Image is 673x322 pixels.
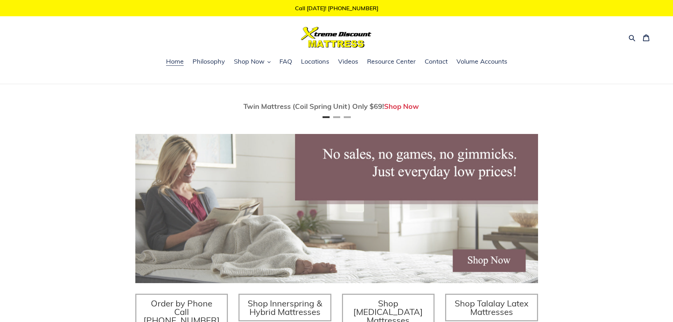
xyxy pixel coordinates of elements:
a: Home [163,57,187,67]
img: herobannermay2022-1652879215306_1200x.jpg [135,134,538,283]
button: Page 2 [333,116,340,118]
button: Shop Now [230,57,274,67]
a: Locations [297,57,333,67]
img: Xtreme Discount Mattress [301,27,372,48]
span: Shop Talalay Latex Mattresses [455,298,529,317]
span: Home [166,57,184,66]
span: Shop Innerspring & Hybrid Mattresses [248,298,322,317]
a: Resource Center [364,57,419,67]
a: FAQ [276,57,296,67]
a: Shop Innerspring & Hybrid Mattresses [238,294,331,321]
span: FAQ [279,57,292,66]
span: Videos [338,57,358,66]
span: Twin Mattress (Coil Spring Unit) Only $69! [243,102,384,111]
button: Page 1 [323,116,330,118]
a: Shop Now [384,102,419,111]
a: Volume Accounts [453,57,511,67]
span: Philosophy [193,57,225,66]
a: Contact [421,57,451,67]
span: Resource Center [367,57,416,66]
span: Volume Accounts [456,57,507,66]
button: Page 3 [344,116,351,118]
a: Videos [335,57,362,67]
span: Shop Now [234,57,265,66]
span: Locations [301,57,329,66]
a: Philosophy [189,57,229,67]
a: Shop Talalay Latex Mattresses [445,294,538,321]
span: Contact [425,57,448,66]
